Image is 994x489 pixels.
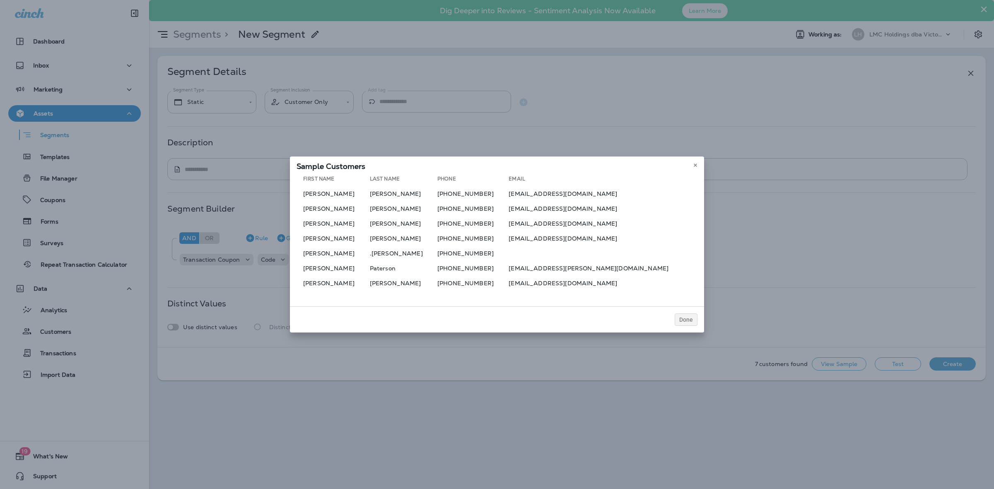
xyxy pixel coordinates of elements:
[675,313,697,326] button: Done
[370,176,437,185] th: Last Name
[297,176,370,185] th: First Name
[370,262,437,275] td: Paterson
[437,232,509,245] td: [PHONE_NUMBER]
[509,262,697,275] td: [EMAIL_ADDRESS][PERSON_NAME][DOMAIN_NAME]
[297,202,370,215] td: [PERSON_NAME]
[370,202,437,215] td: [PERSON_NAME]
[297,262,370,275] td: [PERSON_NAME]
[370,247,437,260] td: .[PERSON_NAME]
[437,247,509,260] td: [PHONE_NUMBER]
[437,176,509,185] th: Phone
[370,187,437,200] td: [PERSON_NAME]
[370,217,437,230] td: [PERSON_NAME]
[509,187,697,200] td: [EMAIL_ADDRESS][DOMAIN_NAME]
[297,247,370,260] td: [PERSON_NAME]
[297,217,370,230] td: [PERSON_NAME]
[290,157,704,174] div: Sample Customers
[297,187,370,200] td: [PERSON_NAME]
[509,202,697,215] td: [EMAIL_ADDRESS][DOMAIN_NAME]
[679,317,693,323] span: Done
[509,277,697,290] td: [EMAIL_ADDRESS][DOMAIN_NAME]
[370,277,437,290] td: [PERSON_NAME]
[437,217,509,230] td: [PHONE_NUMBER]
[509,217,697,230] td: [EMAIL_ADDRESS][DOMAIN_NAME]
[297,232,370,245] td: [PERSON_NAME]
[370,232,437,245] td: [PERSON_NAME]
[297,277,370,290] td: [PERSON_NAME]
[509,232,697,245] td: [EMAIL_ADDRESS][DOMAIN_NAME]
[437,187,509,200] td: [PHONE_NUMBER]
[509,176,697,185] th: Email
[437,262,509,275] td: [PHONE_NUMBER]
[437,277,509,290] td: [PHONE_NUMBER]
[437,202,509,215] td: [PHONE_NUMBER]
